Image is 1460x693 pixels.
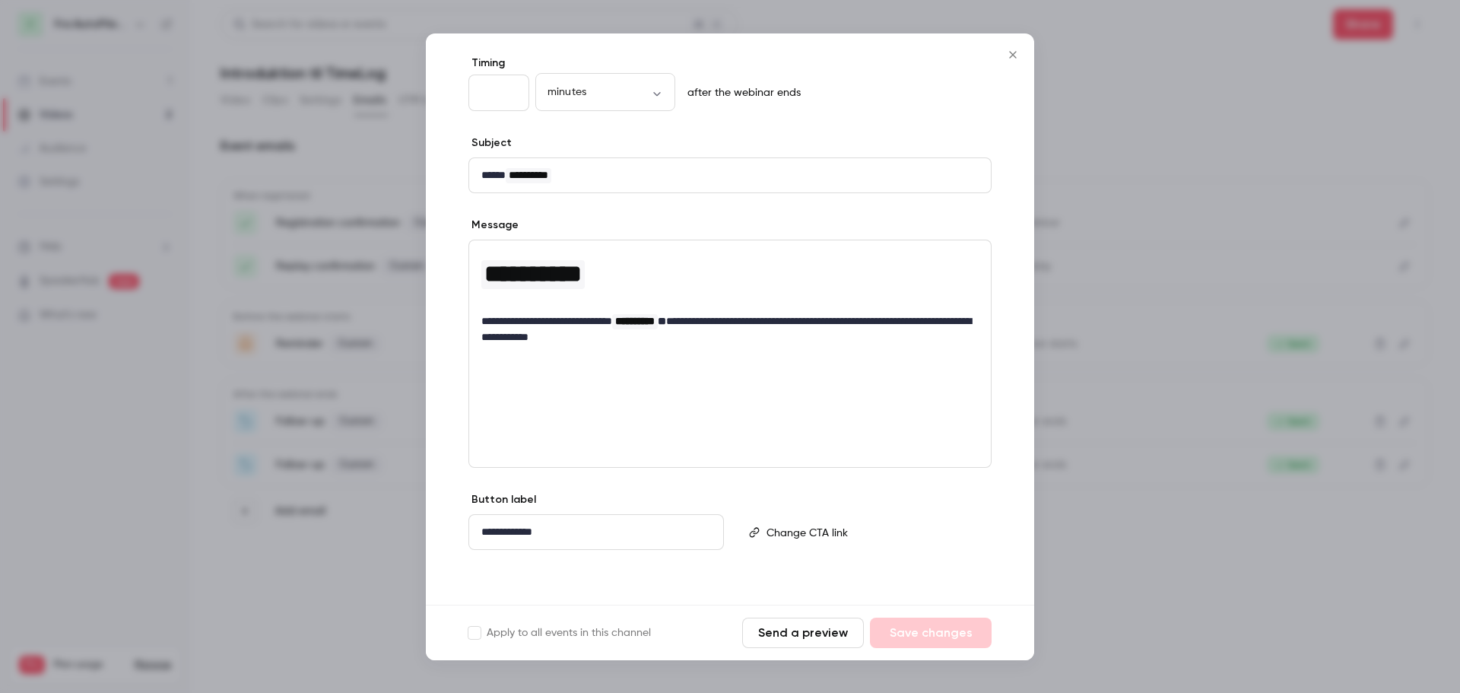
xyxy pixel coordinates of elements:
div: editor [469,158,991,192]
button: Close [998,40,1028,70]
label: Apply to all events in this channel [468,625,651,641]
label: Timing [468,56,992,71]
p: after the webinar ends [681,85,801,100]
label: Message [468,218,519,233]
div: editor [469,240,991,354]
label: Subject [468,135,512,151]
div: editor [760,515,990,550]
div: editor [469,515,723,549]
div: minutes [535,84,675,100]
button: Send a preview [742,618,864,648]
label: Button label [468,492,536,507]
